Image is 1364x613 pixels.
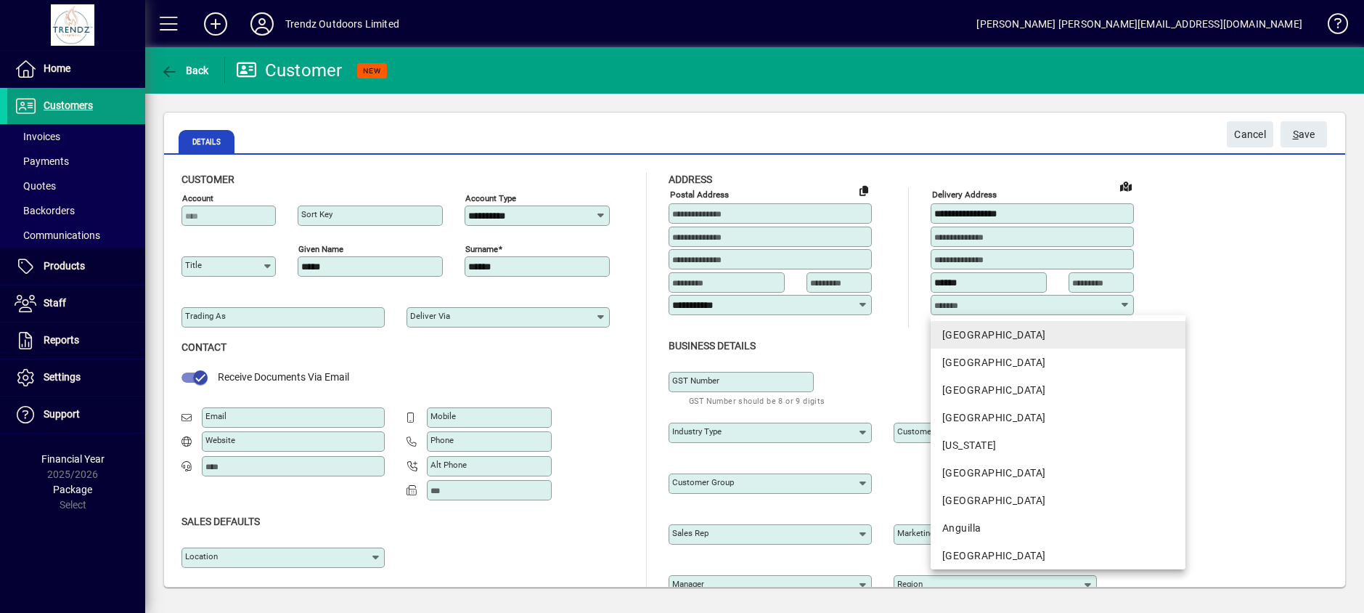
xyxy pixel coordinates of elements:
mat-label: Given name [298,244,343,254]
a: Staff [7,285,145,322]
mat-option: Andorra [931,459,1185,487]
a: Support [7,397,145,433]
span: NEW [363,66,381,76]
span: Communications [15,230,100,241]
mat-option: Albania [931,376,1185,404]
div: Customer [236,59,343,82]
span: Contact [181,341,226,353]
app-page-header-button: Back [145,57,225,84]
span: Details [179,130,234,153]
mat-option: Algeria [931,404,1185,431]
button: Copy to Delivery address [852,179,875,202]
mat-label: Sort key [301,209,332,219]
a: Knowledge Base [1317,3,1346,50]
a: Communications [7,223,145,248]
div: [PERSON_NAME] [PERSON_NAME][EMAIL_ADDRESS][DOMAIN_NAME] [976,12,1302,36]
button: Add [192,11,239,37]
mat-label: Email [205,411,226,421]
mat-option: Anguilla [931,514,1185,542]
span: Receive Documents Via Email [218,371,349,383]
button: Cancel [1227,121,1273,147]
mat-label: Customer type [897,426,954,437]
a: Backorders [7,198,145,223]
div: [GEOGRAPHIC_DATA] [942,466,1174,481]
mat-label: Region [897,579,923,589]
mat-label: GST Number [672,375,719,386]
div: [GEOGRAPHIC_DATA] [942,328,1174,343]
mat-label: Industry type [672,426,722,437]
button: Back [157,57,213,84]
span: Home [44,62,70,74]
span: Payments [15,155,69,167]
a: Quotes [7,174,145,198]
a: View on map [1114,174,1138,198]
mat-label: Manager [672,579,704,589]
span: Financial Year [41,453,105,465]
span: Address [669,174,712,185]
div: [GEOGRAPHIC_DATA] [942,548,1174,564]
a: Reports [7,322,145,359]
mat-option: Afghanistan [931,349,1185,376]
mat-label: Location [185,551,218,561]
span: Quotes [15,180,56,192]
mat-option: Antarctica [931,542,1185,569]
span: Back [160,65,209,76]
div: [GEOGRAPHIC_DATA] [942,383,1174,398]
mat-label: Surname [465,244,498,254]
button: Save [1281,121,1327,147]
span: Customers [44,100,93,111]
span: Cancel [1234,123,1266,147]
mat-label: Alt Phone [430,460,467,470]
mat-label: Sales rep [672,528,708,538]
button: Profile [239,11,285,37]
mat-label: Deliver via [410,311,450,321]
a: Products [7,248,145,285]
span: Products [44,260,85,272]
span: ave [1293,123,1315,147]
a: Payments [7,149,145,174]
div: [US_STATE] [942,438,1174,453]
mat-label: Account Type [465,193,516,203]
div: [GEOGRAPHIC_DATA] [942,410,1174,426]
a: Invoices [7,124,145,149]
div: [GEOGRAPHIC_DATA] [942,493,1174,508]
mat-label: Marketing/ Referral [897,528,969,538]
div: Trendz Outdoors Limited [285,12,399,36]
mat-label: Account [182,193,213,203]
mat-label: Trading as [185,311,226,321]
span: Backorders [15,205,75,216]
span: S [1293,129,1299,140]
mat-option: Angola [931,487,1185,514]
span: Invoices [15,131,60,142]
span: Package [53,484,92,495]
mat-label: Title [185,260,202,270]
mat-label: Phone [430,435,454,445]
span: Support [44,408,80,420]
div: [GEOGRAPHIC_DATA] [942,355,1174,370]
span: Settings [44,371,81,383]
div: Anguilla [942,521,1174,536]
a: Home [7,51,145,87]
span: Sales defaults [181,516,260,527]
mat-label: Customer group [672,477,734,487]
span: Staff [44,297,66,309]
mat-option: American Samoa [931,431,1185,459]
span: Business details [669,340,756,352]
a: Settings [7,360,145,396]
mat-option: New Zealand [931,321,1185,349]
span: Reports [44,334,79,346]
mat-label: Mobile [430,411,456,421]
mat-hint: GST Number should be 8 or 9 digits [689,392,825,409]
span: Customer [181,174,234,185]
mat-label: Website [205,435,235,445]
